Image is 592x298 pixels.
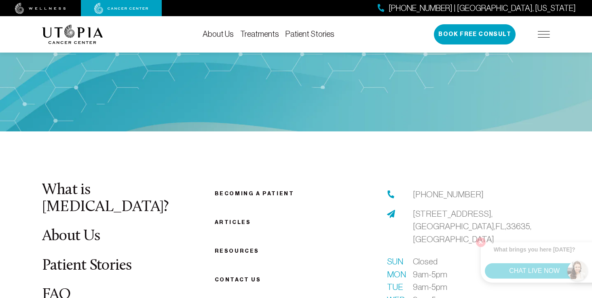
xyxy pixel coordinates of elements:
[387,210,395,218] img: address
[42,258,132,274] a: Patient Stories
[215,248,259,254] a: Resources
[215,219,251,225] a: Articles
[387,255,403,268] span: Sun
[215,190,294,197] a: Becoming a patient
[413,268,447,281] span: 9am-5pm
[413,188,484,201] a: [PHONE_NUMBER]
[42,228,100,244] a: About Us
[42,25,103,44] img: logo
[203,30,234,38] a: About Us
[413,255,438,268] span: Closed
[94,3,148,14] img: cancer center
[378,2,576,14] a: [PHONE_NUMBER] | [GEOGRAPHIC_DATA], [US_STATE]
[413,281,447,294] span: 9am-5pm
[387,268,403,281] span: Mon
[42,182,169,215] a: What is [MEDICAL_DATA]?
[240,30,279,38] a: Treatments
[413,209,531,244] span: [STREET_ADDRESS], [GEOGRAPHIC_DATA], FL, 33635, [GEOGRAPHIC_DATA]
[413,207,550,246] a: [STREET_ADDRESS],[GEOGRAPHIC_DATA],FL,33635,[GEOGRAPHIC_DATA]
[387,190,395,199] img: phone
[538,31,550,38] img: icon-hamburger
[389,2,576,14] span: [PHONE_NUMBER] | [GEOGRAPHIC_DATA], [US_STATE]
[15,3,66,14] img: wellness
[434,24,516,44] button: Book Free Consult
[387,281,403,294] span: Tue
[215,277,261,283] span: Contact us
[285,30,334,38] a: Patient Stories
